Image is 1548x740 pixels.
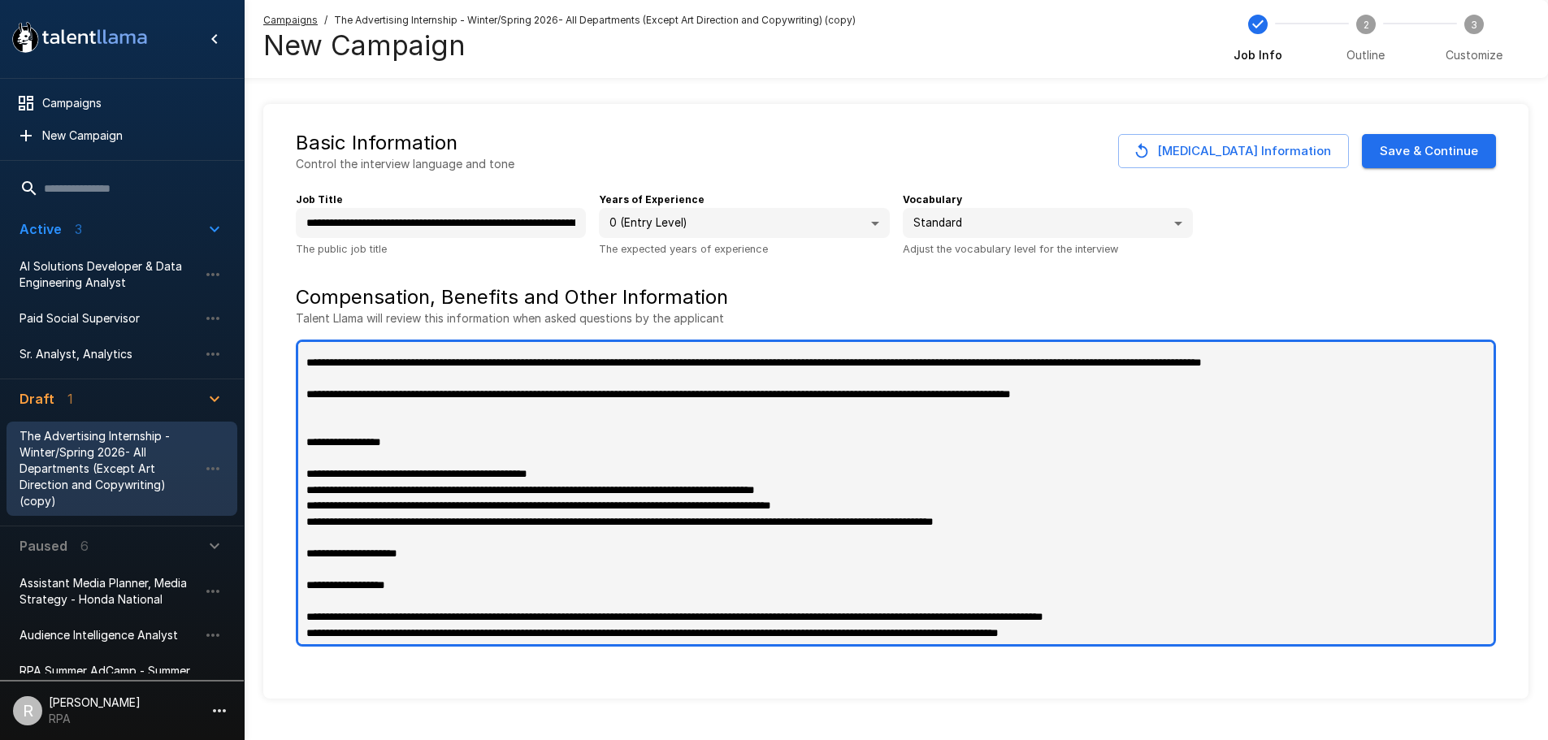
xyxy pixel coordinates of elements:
span: Job Info [1234,47,1282,63]
p: Adjust the vocabulary level for the interview [903,240,1193,257]
b: Job Title [296,193,343,206]
div: Standard [903,208,1193,239]
h5: Compensation, Benefits and Other Information [296,284,1496,310]
button: [MEDICAL_DATA] Information [1118,134,1349,168]
span: The Advertising Internship - Winter/Spring 2026- All Departments (Except Art Direction and Copywr... [334,12,856,28]
b: Years of Experience [599,193,705,206]
text: 2 [1363,18,1368,30]
h4: New Campaign [263,28,466,63]
span: Customize [1446,47,1502,63]
p: Talent Llama will review this information when asked questions by the applicant [296,310,1496,327]
span: Outline [1346,47,1385,63]
p: The public job title [296,240,586,257]
b: Vocabulary [903,193,962,206]
button: Save & Continue [1362,134,1496,168]
u: Campaigns [263,14,318,26]
p: Control the interview language and tone [296,156,514,172]
div: 0 (Entry Level) [599,208,889,239]
p: The expected years of experience [599,240,889,257]
text: 3 [1471,18,1477,30]
h5: Basic Information [296,130,457,156]
span: / [324,12,327,28]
